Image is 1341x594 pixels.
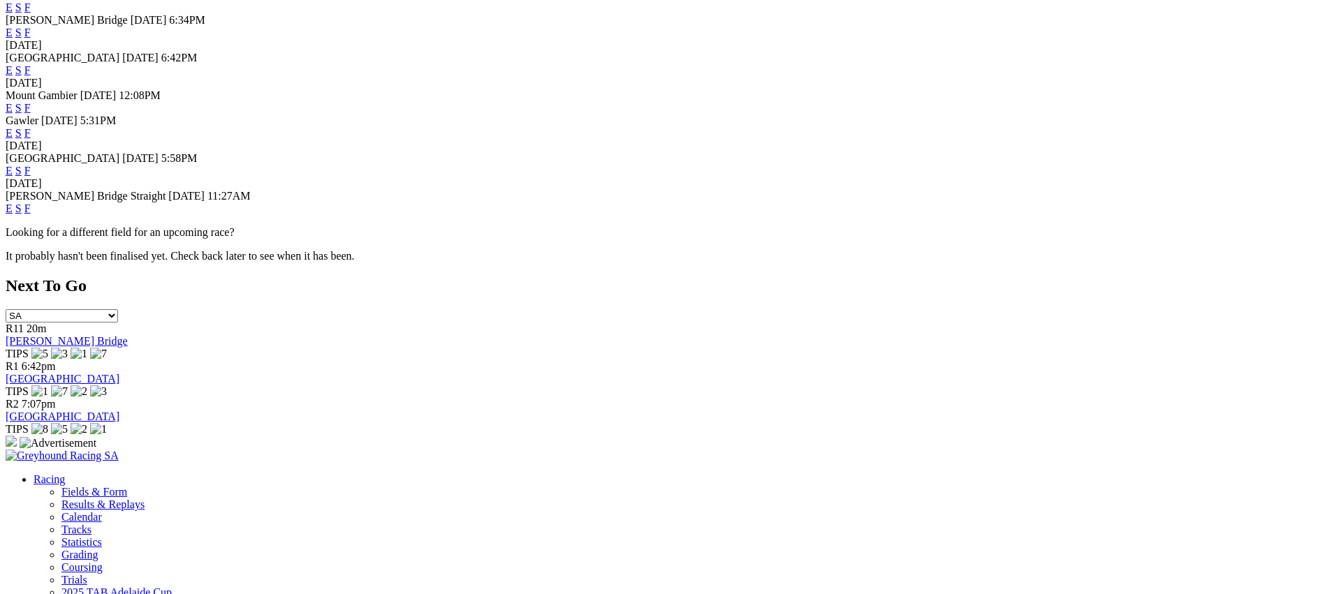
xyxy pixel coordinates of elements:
a: F [24,165,31,177]
span: [PERSON_NAME] Bridge Straight [6,190,166,202]
img: 3 [51,348,68,360]
img: 7 [90,348,107,360]
span: 5:58PM [161,152,198,164]
a: [PERSON_NAME] Bridge [6,335,128,347]
a: E [6,27,13,38]
a: E [6,127,13,139]
a: S [15,165,22,177]
span: 11:27AM [207,190,251,202]
a: F [24,127,31,139]
img: 7 [51,385,68,398]
a: S [15,102,22,114]
partial: It probably hasn't been finalised yet. Check back later to see when it has been. [6,250,355,262]
img: 5 [31,348,48,360]
p: Looking for a different field for an upcoming race? [6,226,1335,239]
span: [DATE] [80,89,117,101]
span: 7:07pm [22,398,56,410]
span: R2 [6,398,19,410]
a: F [24,64,31,76]
a: S [15,127,22,139]
span: Gawler [6,114,38,126]
img: 3 [90,385,107,398]
span: [PERSON_NAME] Bridge [6,14,128,26]
span: [DATE] [41,114,78,126]
span: TIPS [6,423,29,435]
div: [DATE] [6,140,1335,152]
a: F [24,102,31,114]
a: Fields & Form [61,486,127,498]
a: F [24,27,31,38]
span: TIPS [6,385,29,397]
img: 2 [71,423,87,436]
span: 6:34PM [169,14,205,26]
span: [DATE] [122,52,159,64]
a: [GEOGRAPHIC_DATA] [6,373,119,385]
a: S [15,202,22,214]
a: Grading [61,549,98,560]
span: [GEOGRAPHIC_DATA] [6,52,119,64]
div: [DATE] [6,177,1335,190]
a: E [6,64,13,76]
img: 8 [31,423,48,436]
h2: Next To Go [6,276,1335,295]
img: 1 [71,348,87,360]
div: [DATE] [6,39,1335,52]
a: Trials [61,574,87,586]
span: 20m [27,322,46,334]
img: 15187_Greyhounds_GreysPlayCentral_Resize_SA_WebsiteBanner_300x115_2025.jpg [6,436,17,447]
img: 1 [31,385,48,398]
img: 2 [71,385,87,398]
img: 1 [90,423,107,436]
span: 6:42pm [22,360,56,372]
a: E [6,165,13,177]
span: R1 [6,360,19,372]
a: E [6,1,13,13]
img: Advertisement [20,437,96,450]
img: Greyhound Racing SA [6,450,119,462]
a: S [15,64,22,76]
a: Results & Replays [61,498,145,510]
a: Coursing [61,561,103,573]
span: Mount Gambier [6,89,78,101]
a: F [24,1,31,13]
a: S [15,27,22,38]
a: [GEOGRAPHIC_DATA] [6,410,119,422]
span: R11 [6,322,24,334]
a: E [6,202,13,214]
span: 5:31PM [80,114,117,126]
span: 6:42PM [161,52,198,64]
a: Calendar [61,511,102,523]
a: F [24,202,31,214]
a: Tracks [61,524,91,535]
div: [DATE] [6,77,1335,89]
a: Statistics [61,536,102,548]
a: S [15,1,22,13]
span: [GEOGRAPHIC_DATA] [6,152,119,164]
span: TIPS [6,348,29,359]
a: Racing [34,473,65,485]
span: [DATE] [131,14,167,26]
img: 5 [51,423,68,436]
span: [DATE] [122,152,159,164]
span: [DATE] [168,190,205,202]
a: E [6,102,13,114]
span: 12:08PM [119,89,161,101]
